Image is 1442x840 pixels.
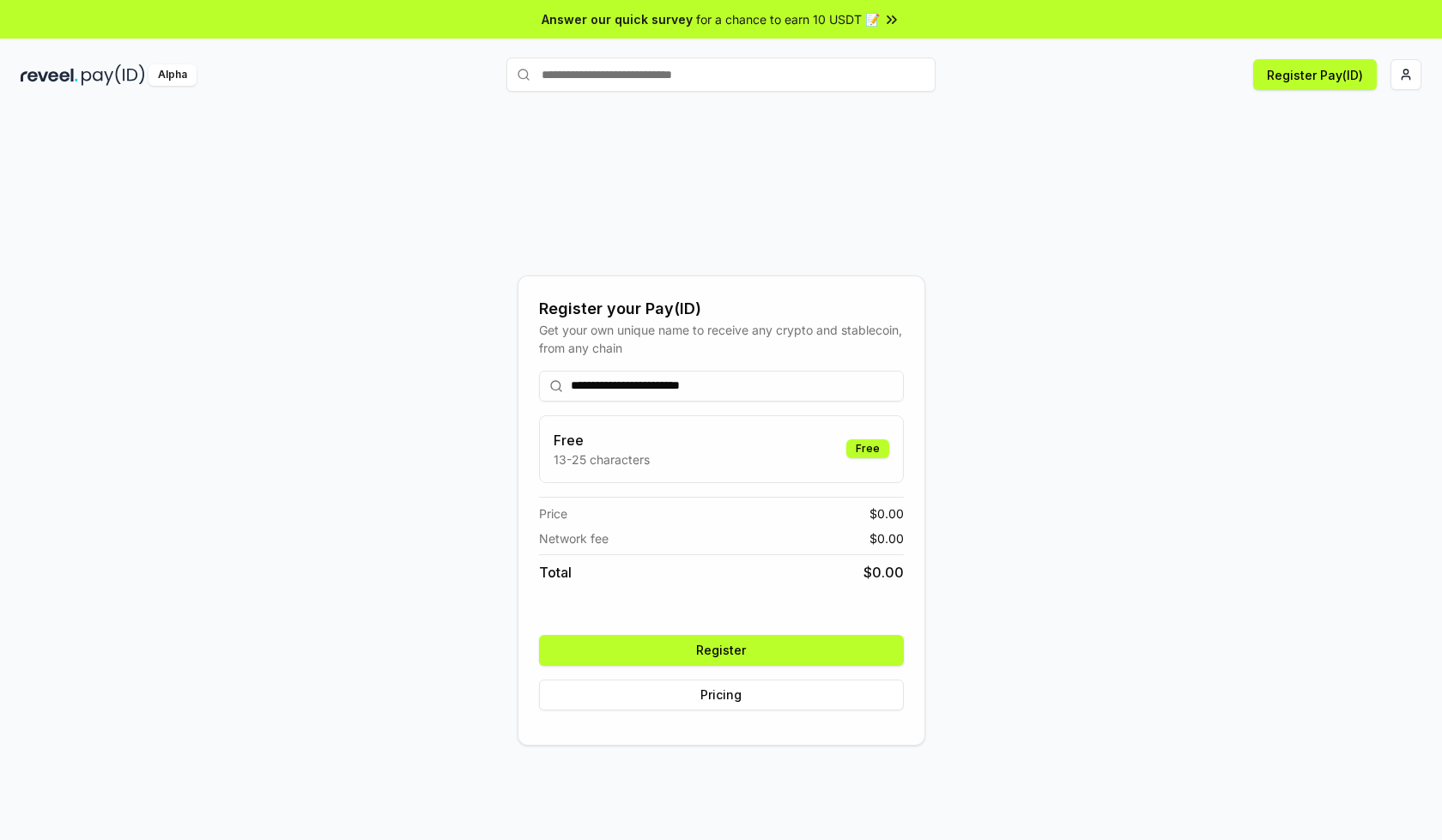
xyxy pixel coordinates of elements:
span: Price [539,505,567,523]
img: reveel_dark [21,64,78,86]
div: Register your Pay(ID) [539,297,904,321]
span: Total [539,562,572,583]
button: Register [539,635,904,666]
span: for a chance to earn 10 USDT 📝 [696,10,880,28]
div: Alpha [148,64,197,86]
div: Get your own unique name to receive any crypto and stablecoin, from any chain [539,321,904,357]
span: Network fee [539,529,609,547]
p: 13-25 characters [554,450,650,468]
span: $ 0.00 [863,562,904,583]
span: $ 0.00 [869,529,904,547]
button: Pricing [539,680,904,710]
button: Register Pay(ID) [1253,59,1377,90]
h3: Free [554,430,650,450]
img: pay_id [82,64,145,86]
span: $ 0.00 [869,505,904,523]
div: Free [846,439,889,458]
span: Answer our quick survey [542,10,693,28]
